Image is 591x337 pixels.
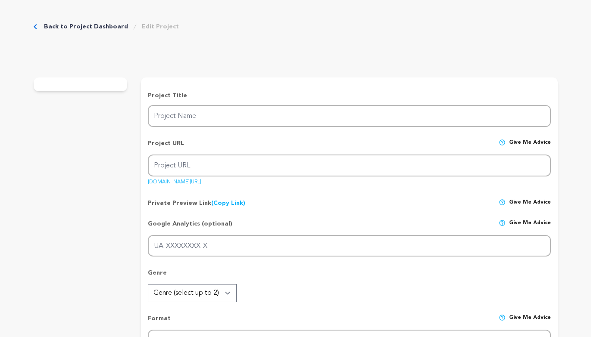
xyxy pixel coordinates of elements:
[509,314,551,330] span: Give me advice
[499,199,506,206] img: help-circle.svg
[148,314,171,330] p: Format
[148,176,201,185] a: [DOMAIN_NAME][URL]
[148,155,550,176] input: Project URL
[509,220,551,235] span: Give me advice
[211,200,245,206] a: (Copy Link)
[499,314,506,321] img: help-circle.svg
[142,22,179,31] a: Edit Project
[148,105,550,127] input: Project Name
[499,139,506,146] img: help-circle.svg
[148,139,184,155] p: Project URL
[509,199,551,207] span: Give me advice
[148,220,232,235] p: Google Analytics (optional)
[148,199,245,207] p: Private Preview Link
[499,220,506,226] img: help-circle.svg
[148,91,550,100] p: Project Title
[34,22,179,31] div: Breadcrumb
[44,22,128,31] a: Back to Project Dashboard
[509,139,551,155] span: Give me advice
[148,269,550,284] p: Genre
[148,235,550,257] input: UA-XXXXXXXX-X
